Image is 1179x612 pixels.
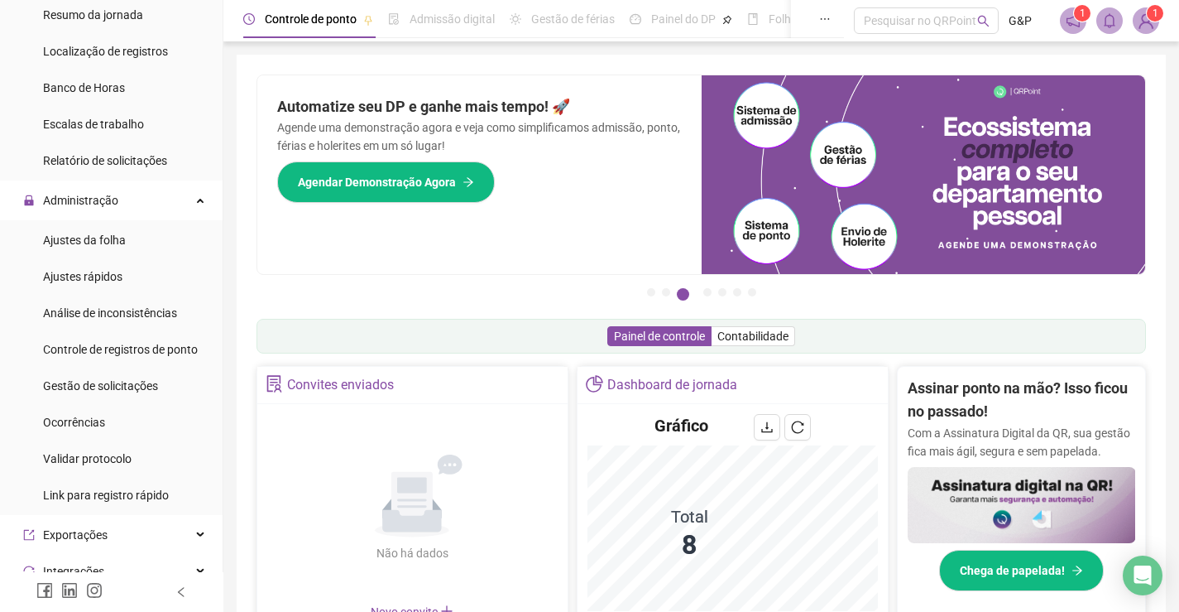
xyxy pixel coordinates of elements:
sup: 1 [1074,5,1090,22]
span: Gestão de férias [531,12,615,26]
p: Com a Assinatura Digital da QR, sua gestão fica mais ágil, segura e sem papelada. [908,424,1136,460]
span: Folha de pagamento [769,12,875,26]
sup: Atualize o seu contato no menu Meus Dados [1147,5,1163,22]
span: pie-chart [586,375,603,393]
button: 7 [748,288,756,296]
span: Integrações [43,565,104,578]
span: dashboard [630,13,641,25]
span: Ocorrências [43,416,105,429]
span: lock [23,195,35,206]
button: Chega de papelada! [939,550,1104,591]
span: arrow-right [462,176,474,188]
span: reload [791,421,804,434]
span: Administração [43,194,118,207]
span: 1 [1080,7,1086,19]
p: Agende uma demonstração agora e veja como simplificamos admissão, ponto, férias e holerites em um... [277,118,682,155]
button: 5 [718,288,726,296]
span: Controle de registros de ponto [43,343,198,356]
span: pushpin [722,15,732,25]
span: Análise de inconsistências [43,306,177,320]
span: Localização de registros [43,45,168,58]
span: file-done [388,13,400,25]
span: pushpin [363,15,373,25]
span: Validar protocolo [43,452,132,465]
span: left [175,586,187,598]
button: 4 [703,288,712,296]
img: banner%2F02c71560-61a6-44d4-94b9-c8ab97240462.png [908,467,1136,543]
span: sync [23,566,35,577]
span: Exportações [43,528,108,542]
div: Convites enviados [287,371,394,399]
span: Admissão digital [410,12,495,26]
button: Agendar Demonstração Agora [277,161,495,203]
span: instagram [86,582,103,599]
span: 1 [1153,7,1158,19]
span: ellipsis [819,13,831,25]
span: Controle de ponto [265,12,357,26]
span: notification [1066,13,1081,28]
span: facebook [36,582,53,599]
span: Painel de controle [614,330,705,343]
span: book [747,13,759,25]
span: Chega de papelada! [960,561,1065,580]
button: 2 [662,288,670,296]
span: arrow-right [1071,565,1083,576]
span: Painel do DP [651,12,716,26]
div: Open Intercom Messenger [1123,556,1162,595]
span: Escalas de trabalho [43,118,144,131]
span: Link para registro rápido [43,489,169,502]
img: banner%2Fd57e337e-a0d3-4837-9615-f134fc33a8e6.png [702,75,1146,274]
span: Relatório de solicitações [43,154,167,167]
span: solution [266,375,283,393]
div: Não há dados [336,544,488,562]
img: 40480 [1133,8,1158,33]
span: export [23,529,35,541]
span: linkedin [61,582,78,599]
span: Ajustes rápidos [43,270,122,283]
span: clock-circle [243,13,255,25]
div: Dashboard de jornada [607,371,737,399]
button: 6 [733,288,741,296]
span: Contabilidade [717,330,788,343]
button: 3 [677,288,689,301]
h2: Automatize seu DP e ganhe mais tempo! 🚀 [277,95,682,118]
span: G&P [1009,12,1032,30]
span: bell [1102,13,1117,28]
span: search [977,15,990,27]
span: Banco de Horas [43,81,125,94]
span: sun [510,13,521,25]
span: Resumo da jornada [43,8,143,22]
button: 1 [647,288,655,296]
span: Ajustes da folha [43,234,126,247]
h2: Assinar ponto na mão? Isso ficou no passado! [908,377,1136,424]
span: download [760,421,774,434]
h4: Gráfico [654,414,708,437]
span: Gestão de solicitações [43,379,158,393]
span: Agendar Demonstração Agora [298,173,456,191]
